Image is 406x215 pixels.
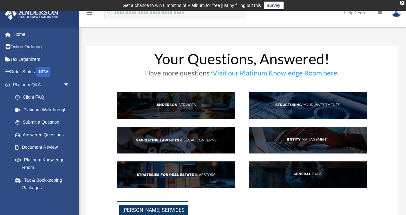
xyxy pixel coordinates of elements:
a: Tax Organizers [4,53,79,66]
i: search [106,9,113,16]
a: Tax & Bookkeeping Packages [9,174,79,194]
i: menu [86,9,93,16]
img: StructInv_hdr [249,92,367,119]
img: User Pic [392,8,401,17]
div: close [400,1,404,5]
img: EntManag_hdr [249,127,367,153]
img: GenFAQ_hdr [249,161,367,188]
a: Answered Questions [9,128,79,141]
a: menu [86,11,93,16]
a: Home [4,28,79,41]
a: Platinum Walkthrough [9,103,79,116]
a: Visit our Platinum Knowledge Room here. [213,68,339,80]
a: Document Review [9,141,79,154]
img: StratsRE_hdr [117,161,235,188]
a: Order StatusNEW [4,66,79,79]
h1: Your Questions, Answered! [117,52,367,69]
img: Anderson Advisors Platinum Portal [3,8,60,20]
a: Platinum Knowledge Room [9,153,79,174]
div: NEW [36,67,50,77]
a: Client FAQ [9,91,76,104]
img: NavLaw_hdr [117,127,235,153]
a: Online Ordering [4,41,79,53]
a: survey [264,2,284,9]
span: arrow_drop_down [63,78,76,91]
img: AndServ_hdr [117,92,235,119]
a: Submit a Question [9,116,79,129]
a: Platinum Q&Aarrow_drop_down [4,78,79,91]
div: Get a chance to win 6 months of Platinum for free just by filling out this [122,2,261,9]
h3: Have more questions? [117,69,367,80]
